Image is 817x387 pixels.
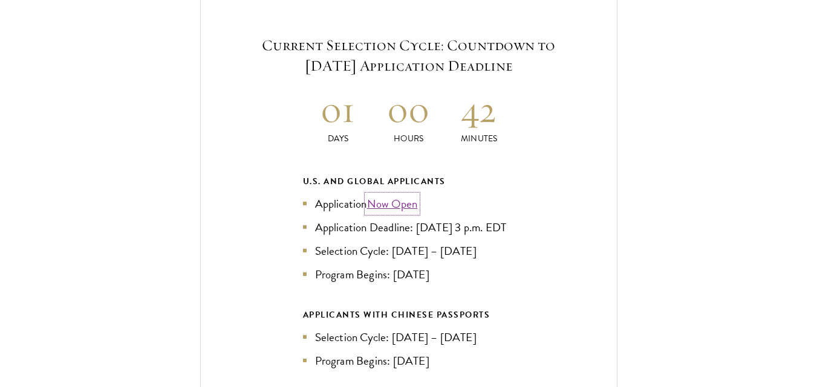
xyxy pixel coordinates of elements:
[303,132,374,145] p: Days
[444,132,515,145] p: Minutes
[237,35,581,76] h5: Current Selection Cycle: Countdown to [DATE] Application Deadline
[303,87,374,132] h2: 01
[303,266,515,283] li: Program Begins: [DATE]
[303,352,515,369] li: Program Begins: [DATE]
[367,195,418,213] a: Now Open
[303,174,515,189] div: U.S. and Global Applicants
[303,242,515,260] li: Selection Cycle: [DATE] – [DATE]
[303,219,515,236] li: Application Deadline: [DATE] 3 p.m. EDT
[303,307,515,322] div: APPLICANTS WITH CHINESE PASSPORTS
[303,195,515,213] li: Application
[303,328,515,346] li: Selection Cycle: [DATE] – [DATE]
[373,132,444,145] p: Hours
[444,87,515,132] h2: 42
[373,87,444,132] h2: 00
